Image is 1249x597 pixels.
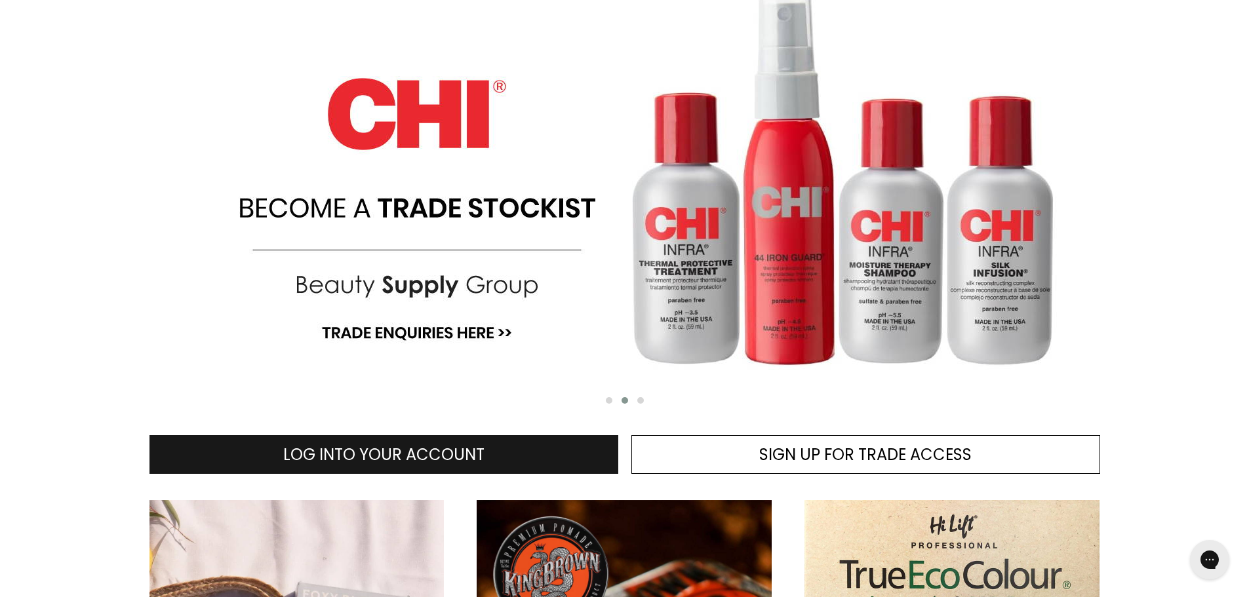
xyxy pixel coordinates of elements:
span: SIGN UP FOR TRADE ACCESS [759,444,972,465]
a: SIGN UP FOR TRADE ACCESS [631,435,1100,474]
span: LOG INTO YOUR ACCOUNT [283,444,485,465]
a: LOG INTO YOUR ACCOUNT [149,435,618,474]
iframe: Gorgias live chat messenger [1183,535,1236,584]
